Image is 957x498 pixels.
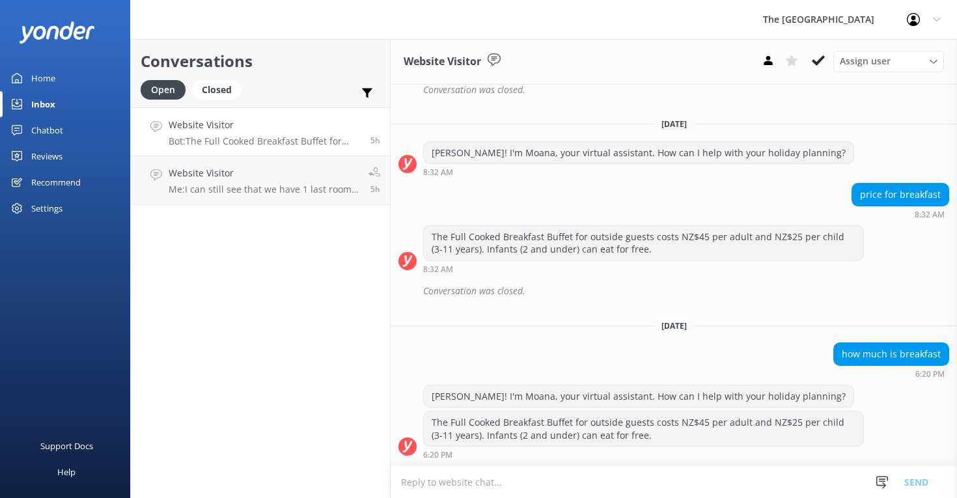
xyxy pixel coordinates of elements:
img: yonder-white-logo.png [20,21,94,43]
div: [PERSON_NAME]! I'm Moana, your virtual assistant. How can I help with your holiday planning? [424,142,853,164]
span: Assign user [840,54,891,68]
div: Support Docs [40,433,93,459]
a: Closed [192,82,248,96]
div: how much is breakfast [834,343,949,365]
div: Assign User [833,51,944,72]
span: 11:56pm 13-Aug-2025 (UTC -10:00) Pacific/Honolulu [370,184,380,195]
div: 2025-08-10T01:08:07.979 [398,280,949,302]
div: 2025-07-19T02:02:06.371 [398,79,949,101]
p: Bot: The Full Cooked Breakfast Buffet for outside guests costs NZ$45 per adult and NZ$25 per chil... [169,135,361,147]
a: Website VisitorMe:I can still see that we have 1 last room available for [DATE]-[DATE]. We can ad... [131,156,390,205]
div: Reviews [31,143,62,169]
div: [PERSON_NAME]! I'm Moana, your virtual assistant. How can I help with your holiday planning? [424,385,853,408]
h2: Conversations [141,49,380,74]
p: Me: I can still see that we have 1 last room available for [DATE]-[DATE]. We can adjust the reser... [169,184,359,195]
div: Conversation was closed. [423,79,949,101]
div: 12:20am 14-Aug-2025 (UTC -10:00) Pacific/Honolulu [423,450,864,459]
strong: 8:32 AM [915,211,945,219]
a: Open [141,82,192,96]
div: 12:20am 14-Aug-2025 (UTC -10:00) Pacific/Honolulu [833,369,949,378]
div: 02:32pm 09-Aug-2025 (UTC -10:00) Pacific/Honolulu [423,264,864,273]
h3: Website Visitor [404,53,481,70]
span: [DATE] [654,320,695,331]
div: Conversation was closed. [423,280,949,302]
div: Settings [31,195,62,221]
div: Help [57,459,76,485]
span: 12:20am 14-Aug-2025 (UTC -10:00) Pacific/Honolulu [370,135,380,146]
strong: 6:20 PM [423,451,452,459]
h4: Website Visitor [169,118,361,132]
div: price for breakfast [852,184,949,206]
div: Home [31,65,55,91]
strong: 8:32 AM [423,169,453,176]
h4: Website Visitor [169,166,359,180]
div: Chatbot [31,117,63,143]
div: Recommend [31,169,81,195]
div: Closed [192,80,242,100]
div: 02:32pm 09-Aug-2025 (UTC -10:00) Pacific/Honolulu [852,210,949,219]
strong: 8:32 AM [423,266,453,273]
div: Open [141,80,186,100]
div: The Full Cooked Breakfast Buffet for outside guests costs NZ$45 per adult and NZ$25 per child (3-... [424,226,863,260]
div: Inbox [31,91,55,117]
span: [DATE] [654,118,695,130]
strong: 6:20 PM [915,370,945,378]
div: 02:32pm 09-Aug-2025 (UTC -10:00) Pacific/Honolulu [423,167,854,176]
a: Website VisitorBot:The Full Cooked Breakfast Buffet for outside guests costs NZ$45 per adult and ... [131,107,390,156]
div: The Full Cooked Breakfast Buffet for outside guests costs NZ$45 per adult and NZ$25 per child (3-... [424,411,863,446]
